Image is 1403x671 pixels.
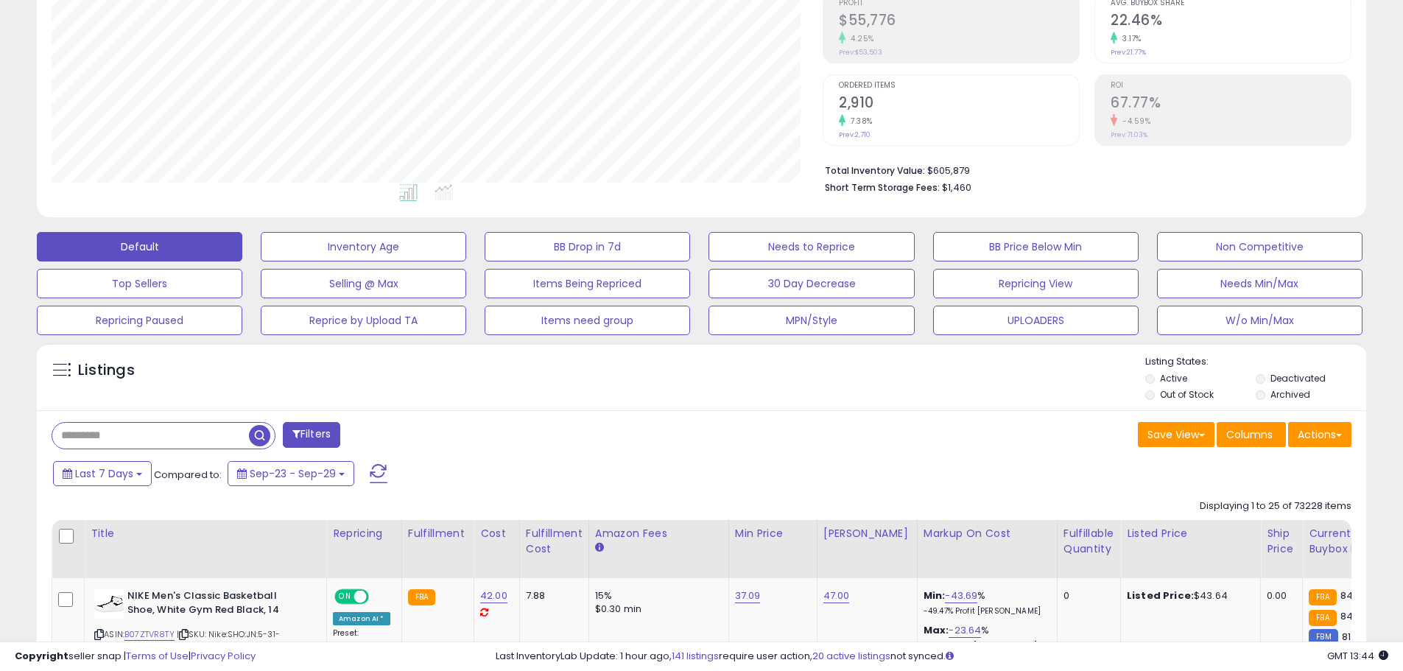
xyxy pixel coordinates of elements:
small: FBA [408,589,435,605]
div: Title [91,526,320,541]
b: Total Inventory Value: [825,164,925,177]
span: 2025-10-7 13:44 GMT [1327,649,1388,663]
label: Out of Stock [1160,388,1214,401]
div: 15% [595,589,717,603]
div: Current Buybox Price [1309,526,1385,557]
small: Prev: 21.77% [1111,48,1146,57]
div: ASIN: [94,589,315,668]
div: Amazon AI * [333,612,390,625]
div: % [924,589,1046,616]
div: Amazon Fees [595,526,722,541]
button: W/o Min/Max [1157,306,1362,335]
button: Filters [283,422,340,448]
span: 81.98 [1342,630,1365,644]
span: | SKU: Nike:SHO:JN:5-31-23:42:Access14white [94,628,280,650]
div: 7.88 [526,589,577,603]
div: Preset: [333,628,390,661]
div: Last InventoryLab Update: 1 hour ago, require user action, not synced. [496,650,1388,664]
label: Active [1160,372,1187,384]
button: BB Price Below Min [933,232,1139,261]
button: Repricing Paused [37,306,242,335]
span: OFF [367,591,390,603]
button: Needs to Reprice [708,232,914,261]
button: Last 7 Days [53,461,152,486]
div: Fulfillment [408,526,468,541]
div: [PERSON_NAME] [823,526,911,541]
a: Terms of Use [126,649,189,663]
a: -43.69 [945,589,977,603]
p: Listing States: [1145,355,1366,369]
small: 4.25% [845,33,874,44]
span: Ordered Items [839,82,1079,90]
button: Repricing View [933,269,1139,298]
button: Top Sellers [37,269,242,298]
div: Listed Price [1127,526,1254,541]
h2: 2,910 [839,94,1079,114]
b: Listed Price: [1127,589,1194,603]
small: FBA [1309,589,1336,605]
p: -49.47% Profit [PERSON_NAME] [924,606,1046,616]
button: UPLOADERS [933,306,1139,335]
button: Sep-23 - Sep-29 [228,461,354,486]
div: Fulfillment Cost [526,526,583,557]
a: 37.09 [735,589,761,603]
small: Prev: 71.03% [1111,130,1147,139]
small: FBM [1309,629,1337,644]
small: Prev: 2,710 [839,130,871,139]
div: seller snap | | [15,650,256,664]
span: Compared to: [154,468,222,482]
img: 41ul9+xhHgL._SL40_.jpg [94,589,124,619]
button: Actions [1288,422,1351,447]
button: Reprice by Upload TA [261,306,466,335]
th: The percentage added to the cost of goods (COGS) that forms the calculator for Min & Max prices. [917,520,1057,578]
div: 0.00 [1267,589,1291,603]
button: MPN/Style [708,306,914,335]
button: Needs Min/Max [1157,269,1362,298]
a: 42.00 [480,589,507,603]
small: 3.17% [1117,33,1142,44]
span: ON [336,591,354,603]
div: Cost [480,526,513,541]
div: 0 [1063,589,1109,603]
button: BB Drop in 7d [485,232,690,261]
label: Deactivated [1270,372,1326,384]
div: Ship Price [1267,526,1296,557]
button: Save View [1138,422,1214,447]
div: $43.64 [1127,589,1249,603]
span: Columns [1226,427,1273,442]
span: Last 7 Days [75,466,133,481]
a: 20 active listings [812,649,890,663]
a: Privacy Policy [191,649,256,663]
h2: $55,776 [839,12,1079,32]
button: Selling @ Max [261,269,466,298]
h2: 22.46% [1111,12,1351,32]
strong: Copyright [15,649,68,663]
button: Default [37,232,242,261]
a: B07ZTVR8TY [124,628,175,641]
h5: Listings [78,360,135,381]
button: Items Being Repriced [485,269,690,298]
b: NIKE Men's Classic Basketball Shoe, White Gym Red Black, 14 [127,589,306,620]
span: $1,460 [942,180,971,194]
div: Fulfillable Quantity [1063,526,1114,557]
button: Non Competitive [1157,232,1362,261]
a: -23.64 [949,623,981,638]
button: 30 Day Decrease [708,269,914,298]
div: $0.30 min [595,603,717,616]
a: 47.00 [823,589,850,603]
small: Prev: $53,503 [839,48,882,57]
span: 84.52 [1340,589,1368,603]
b: Max: [924,623,949,637]
b: Short Term Storage Fees: [825,181,940,194]
span: 84.52 [1340,609,1368,623]
h2: 67.77% [1111,94,1351,114]
span: ROI [1111,82,1351,90]
div: % [924,624,1046,651]
small: FBA [1309,610,1336,626]
small: -4.59% [1117,116,1150,127]
button: Inventory Age [261,232,466,261]
button: Columns [1217,422,1286,447]
li: $605,879 [825,161,1340,178]
small: Amazon Fees. [595,541,604,555]
a: 141 listings [672,649,719,663]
